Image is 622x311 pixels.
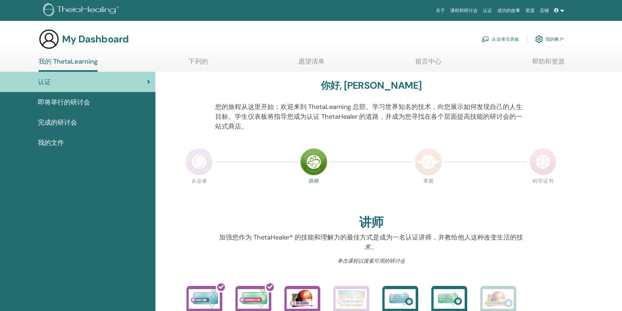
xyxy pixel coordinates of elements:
[43,3,121,18] img: logo.png
[415,148,442,176] img: Master
[433,5,448,17] a: 关于
[535,34,543,45] img: cog.svg
[415,57,441,70] a: 留言中心
[215,257,527,265] p: 单击课程以搜索可用的研讨会
[359,215,383,230] h2: 讲师
[415,179,442,206] p: 掌握
[495,5,523,17] a: 成功的故事
[529,179,557,206] p: 科学证书
[529,148,557,176] img: Certificate of Science
[385,289,416,309] img: Basic DNA Instructors
[287,289,318,309] img: Dig Deeper
[62,33,129,45] h3: My Dashboard
[39,57,98,72] a: 我的 ThetaLearning
[300,179,327,206] p: 讲师
[481,32,519,46] a: 从业者仪表板
[532,57,565,70] a: 帮助和资源
[215,232,527,252] p: 加强您作为 ThetaHealer® 的技能和理解力的最佳方式是成为一名认证讲师，并教给他人这种改变生活的技术。
[480,5,495,17] a: 认证
[483,289,514,309] img: Dig Deeper Instructors
[336,289,367,307] img: You and the Creator
[185,179,213,206] p: 从业者
[238,289,269,309] img: Advanced DNA
[38,138,64,148] span: 我的文件
[298,57,325,70] a: 愿望清单
[321,80,422,91] h3: 你好, [PERSON_NAME]
[189,289,220,309] img: Basic DNA
[537,5,551,17] a: 店铺
[300,148,327,176] img: Instructor
[481,36,489,42] img: chalkboard-teacher.svg
[535,32,564,46] a: 我的帐户
[38,117,77,127] span: 完成的研讨会
[434,289,465,309] img: Advanced DNA Instructors
[448,5,480,17] a: 课程和研讨会
[38,97,90,107] span: 即将举行的研讨会
[188,57,208,70] a: 下列的
[39,29,59,50] img: generic-user-icon.jpg
[523,5,537,17] a: 资源
[215,102,527,131] p: 您的旅程从这里开始；欢迎来到 ThetaLearning 总部。学习世界知名的技术，向您展示如何发现自己的人生目标。学生仪表板将指导您成为认证 ThetaHealer 的道路，并成为您寻找在各个...
[185,148,213,176] img: Practitioner
[38,77,51,87] span: 认证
